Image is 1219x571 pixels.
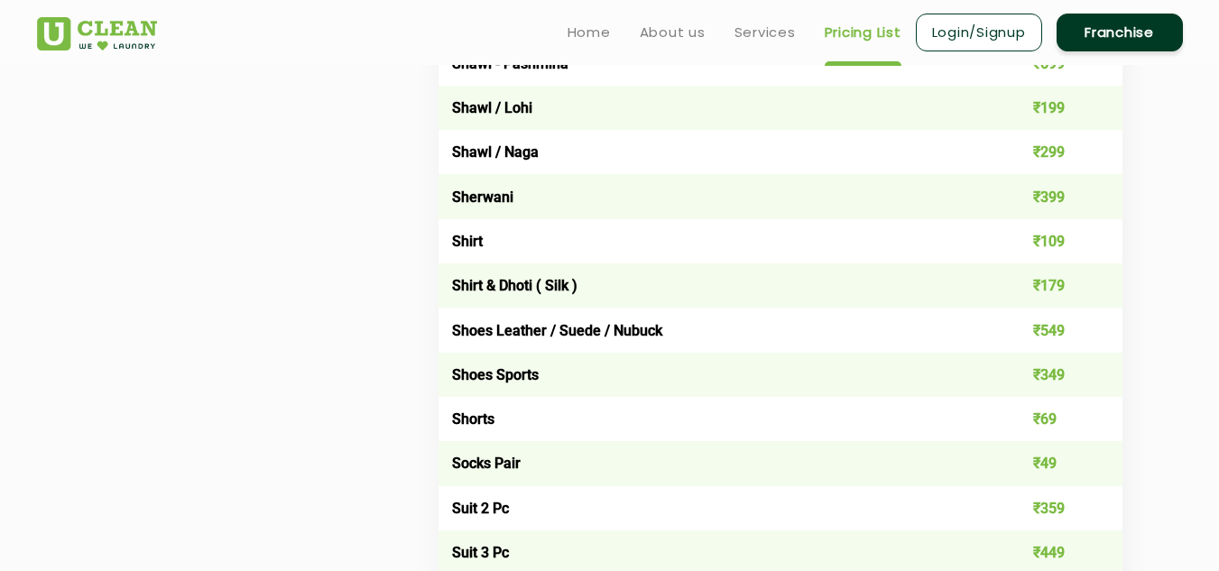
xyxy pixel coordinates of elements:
[439,174,986,218] td: Sherwani
[734,22,796,43] a: Services
[825,22,901,43] a: Pricing List
[439,308,986,352] td: Shoes Leather / Suede / Nubuck
[985,308,1122,352] td: ₹549
[439,353,986,397] td: Shoes Sports
[985,86,1122,130] td: ₹199
[439,130,986,174] td: Shawl / Naga
[985,263,1122,308] td: ₹179
[985,397,1122,441] td: ₹69
[37,17,157,51] img: UClean Laundry and Dry Cleaning
[439,219,986,263] td: Shirt
[985,353,1122,397] td: ₹349
[439,86,986,130] td: Shawl / Lohi
[439,486,986,530] td: Suit 2 Pc
[568,22,611,43] a: Home
[640,22,706,43] a: About us
[1057,14,1183,51] a: Franchise
[985,441,1122,485] td: ₹49
[439,441,986,485] td: Socks Pair
[985,486,1122,530] td: ₹359
[916,14,1042,51] a: Login/Signup
[985,219,1122,263] td: ₹109
[985,130,1122,174] td: ₹299
[439,263,986,308] td: Shirt & Dhoti ( Silk )
[439,397,986,441] td: Shorts
[985,174,1122,218] td: ₹399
